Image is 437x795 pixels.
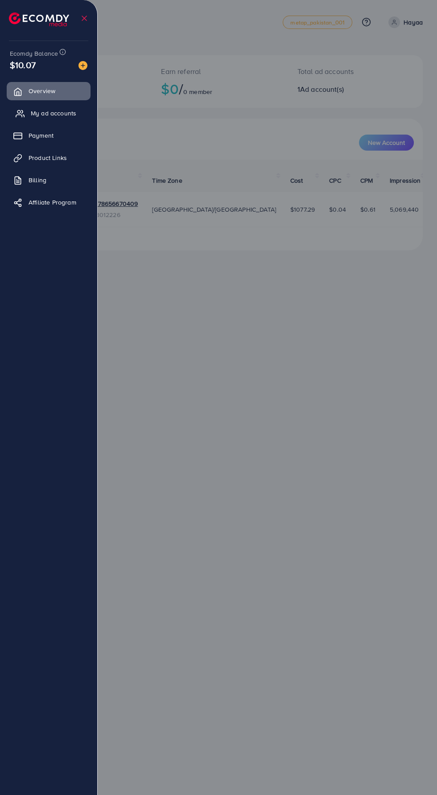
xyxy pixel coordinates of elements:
[29,131,54,140] span: Payment
[78,61,87,70] img: image
[7,104,91,122] a: My ad accounts
[7,82,91,100] a: Overview
[29,176,46,184] span: Billing
[9,12,69,26] img: logo
[31,109,76,118] span: My ad accounts
[7,193,91,211] a: Affiliate Program
[7,149,91,167] a: Product Links
[7,171,91,189] a: Billing
[7,127,91,144] a: Payment
[10,58,36,71] span: $10.07
[29,153,67,162] span: Product Links
[399,755,430,788] iframe: Chat
[29,86,55,95] span: Overview
[10,49,58,58] span: Ecomdy Balance
[29,198,76,207] span: Affiliate Program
